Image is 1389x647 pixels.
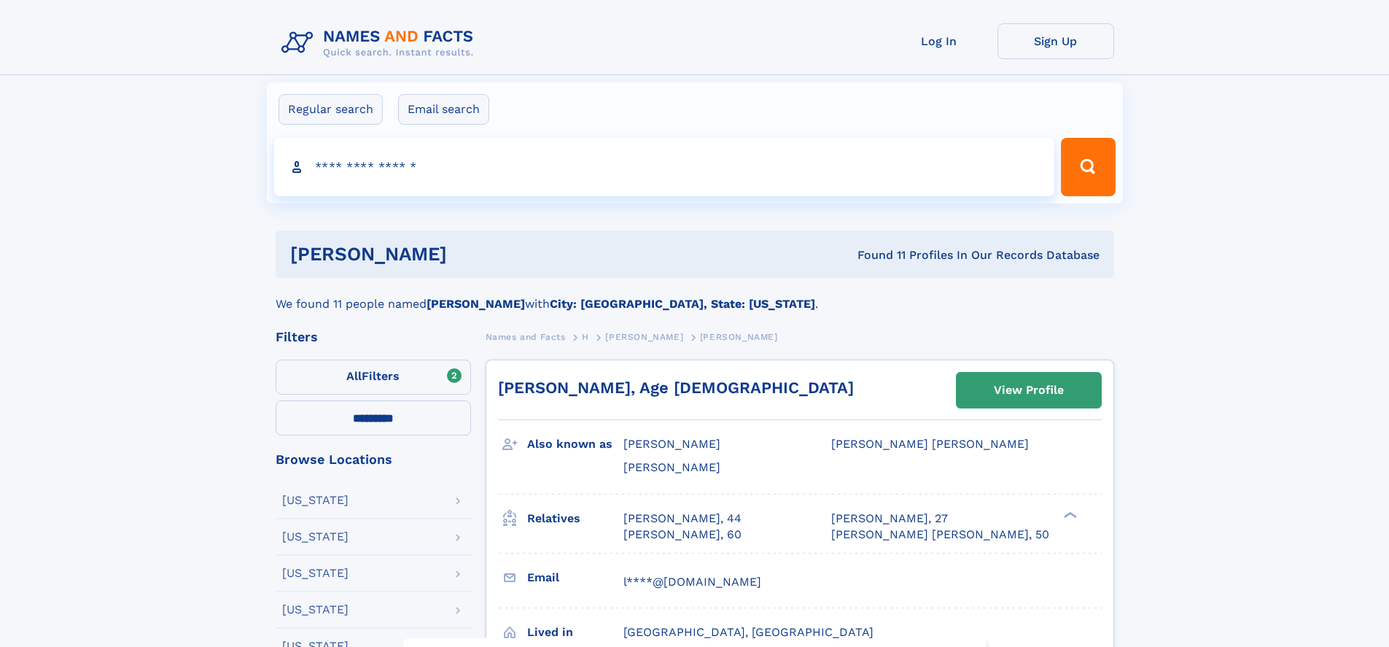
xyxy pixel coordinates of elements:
b: [PERSON_NAME] [427,297,525,311]
img: Logo Names and Facts [276,23,486,63]
span: [GEOGRAPHIC_DATA], [GEOGRAPHIC_DATA] [623,625,874,639]
h3: Relatives [527,506,623,531]
div: View Profile [994,373,1064,407]
span: [PERSON_NAME] [605,332,683,342]
div: [US_STATE] [282,495,349,506]
span: All [346,369,362,383]
h1: [PERSON_NAME] [290,245,653,263]
h3: Email [527,565,623,590]
button: Search Button [1061,138,1115,196]
a: [PERSON_NAME], Age [DEMOGRAPHIC_DATA] [498,379,854,397]
a: Names and Facts [486,328,566,346]
a: Log In [881,23,997,59]
div: Filters [276,330,471,344]
a: [PERSON_NAME], 60 [623,527,742,543]
a: [PERSON_NAME], 44 [623,511,742,527]
div: Found 11 Profiles In Our Records Database [652,247,1100,263]
span: [PERSON_NAME] [700,332,778,342]
a: [PERSON_NAME] [PERSON_NAME], 50 [831,527,1049,543]
span: [PERSON_NAME] [623,437,720,451]
h3: Lived in [527,620,623,645]
a: H [582,328,589,346]
div: [US_STATE] [282,531,349,543]
label: Email search [398,94,489,125]
a: [PERSON_NAME], 27 [831,511,948,527]
b: City: [GEOGRAPHIC_DATA], State: [US_STATE] [550,297,815,311]
div: [US_STATE] [282,604,349,616]
a: Sign Up [997,23,1114,59]
span: [PERSON_NAME] [623,460,720,474]
input: search input [274,138,1055,196]
div: ❯ [1060,510,1078,519]
span: [PERSON_NAME] [PERSON_NAME] [831,437,1029,451]
div: Browse Locations [276,453,471,466]
span: H [582,332,589,342]
div: We found 11 people named with . [276,278,1114,313]
label: Filters [276,360,471,395]
label: Regular search [279,94,383,125]
a: [PERSON_NAME] [605,328,683,346]
a: View Profile [957,373,1101,408]
div: [US_STATE] [282,567,349,579]
h3: Also known as [527,432,623,457]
